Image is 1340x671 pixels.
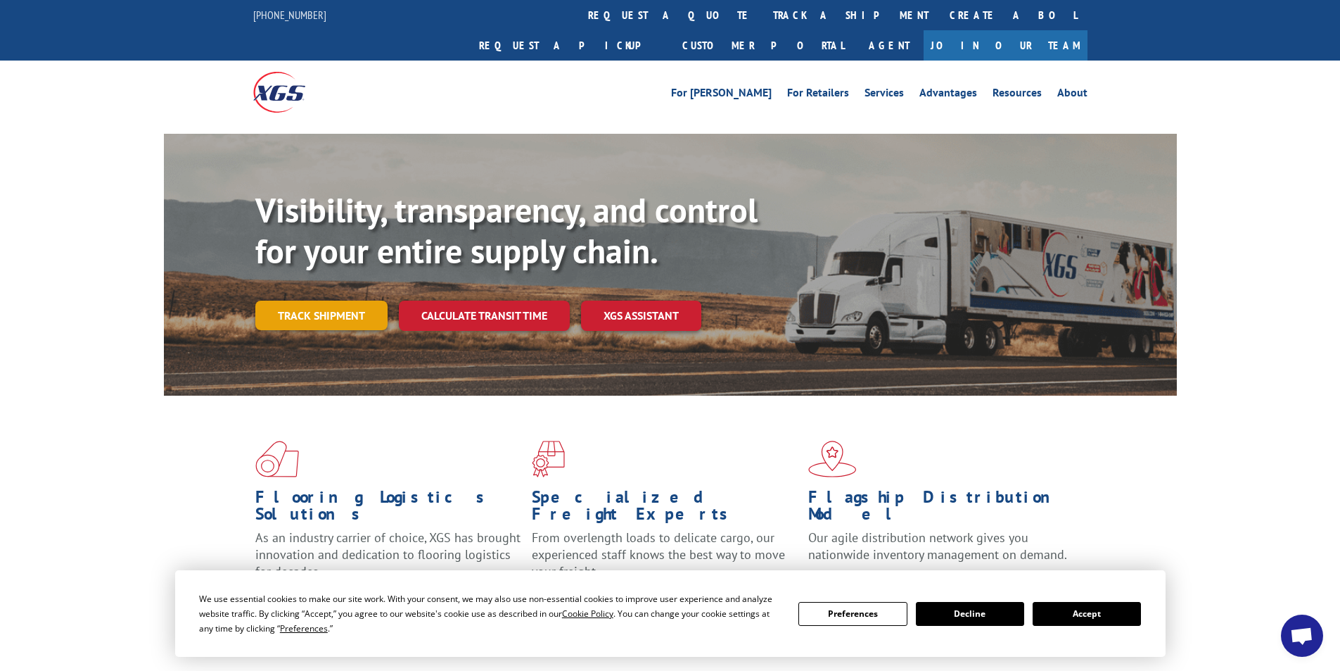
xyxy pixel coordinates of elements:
a: Request a pickup [468,30,672,61]
a: Calculate transit time [399,301,570,331]
div: We use essential cookies to make our site work. With your consent, we may also use non-essential ... [199,591,781,636]
img: xgs-icon-focused-on-flooring-red [532,441,565,477]
a: Advantages [919,87,977,103]
p: From overlength loads to delicate cargo, our experienced staff knows the best way to move your fr... [532,529,798,592]
span: Our agile distribution network gives you nationwide inventory management on demand. [808,529,1067,563]
h1: Specialized Freight Experts [532,489,798,529]
img: xgs-icon-total-supply-chain-intelligence-red [255,441,299,477]
a: XGS ASSISTANT [581,301,701,331]
a: For [PERSON_NAME] [671,87,772,103]
b: Visibility, transparency, and control for your entire supply chain. [255,188,758,272]
h1: Flagship Distribution Model [808,489,1074,529]
img: xgs-icon-flagship-distribution-model-red [808,441,857,477]
a: Join Our Team [924,30,1087,61]
a: Resources [993,87,1042,103]
div: Open chat [1281,615,1323,657]
a: About [1057,87,1087,103]
a: Agent [855,30,924,61]
span: Preferences [280,622,328,634]
a: Customer Portal [672,30,855,61]
a: Services [864,87,904,103]
button: Decline [916,602,1024,626]
span: As an industry carrier of choice, XGS has brought innovation and dedication to flooring logistics... [255,529,521,579]
span: Cookie Policy [562,608,613,620]
button: Accept [1033,602,1141,626]
a: [PHONE_NUMBER] [253,8,326,22]
div: Cookie Consent Prompt [175,570,1166,657]
a: Track shipment [255,301,388,330]
a: For Retailers [787,87,849,103]
button: Preferences [798,602,907,626]
h1: Flooring Logistics Solutions [255,489,521,529]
